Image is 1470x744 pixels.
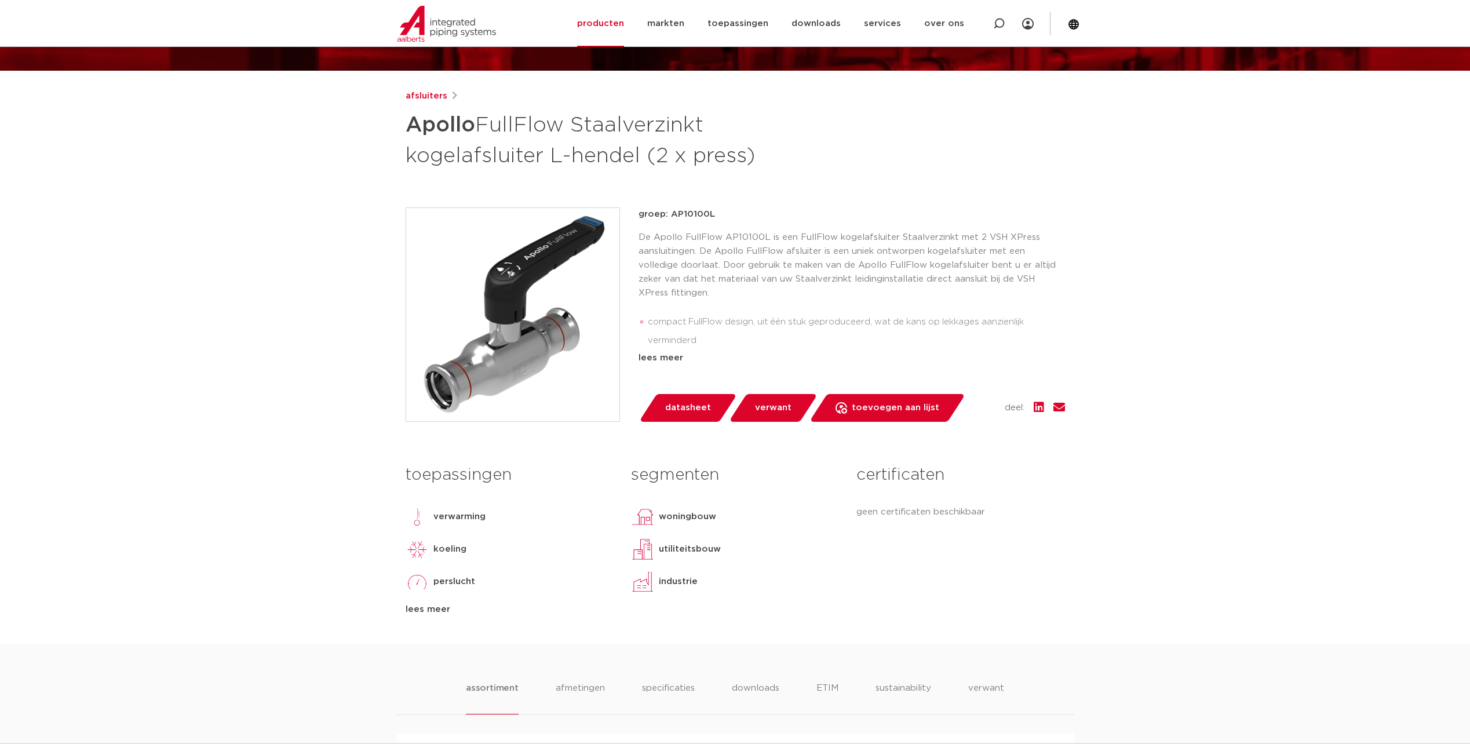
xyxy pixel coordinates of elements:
div: lees meer [639,351,1065,365]
p: groep: AP10100L [639,207,1065,221]
li: sustainability [876,681,931,714]
img: utiliteitsbouw [631,538,654,561]
h3: segmenten [631,464,839,487]
li: specificaties [642,681,695,714]
p: industrie [659,575,698,589]
li: assortiment [466,681,519,714]
img: Product Image for Apollo FullFlow Staalverzinkt kogelafsluiter L-hendel (2 x press) [406,208,619,421]
p: perslucht [433,575,475,589]
li: downloads [732,681,779,714]
li: compact FullFlow design, uit één stuk geproduceerd, wat de kans op lekkages aanzienlijk verminderd [648,313,1065,350]
strong: Apollo [406,115,475,136]
span: verwant [755,399,791,417]
p: geen certificaten beschikbaar [856,505,1064,519]
span: toevoegen aan lijst [852,399,939,417]
p: utiliteitsbouw [659,542,721,556]
img: industrie [631,570,654,593]
p: verwarming [433,510,486,524]
img: perslucht [406,570,429,593]
li: afmetingen [556,681,605,714]
p: woningbouw [659,510,716,524]
div: lees meer [406,603,614,617]
img: woningbouw [631,505,654,528]
a: datasheet [639,394,737,422]
li: ETIM [816,681,838,714]
li: verwant [968,681,1004,714]
a: afsluiters [406,89,447,103]
p: De Apollo FullFlow AP10100L is een FullFlow kogelafsluiter Staalverzinkt met 2 VSH XPress aanslui... [639,231,1065,300]
h3: toepassingen [406,464,614,487]
h3: certificaten [856,464,1064,487]
img: koeling [406,538,429,561]
a: verwant [728,394,818,422]
span: datasheet [665,399,711,417]
p: koeling [433,542,466,556]
h1: FullFlow Staalverzinkt kogelafsluiter L-hendel (2 x press) [406,108,841,170]
span: deel: [1005,401,1024,415]
img: verwarming [406,505,429,528]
